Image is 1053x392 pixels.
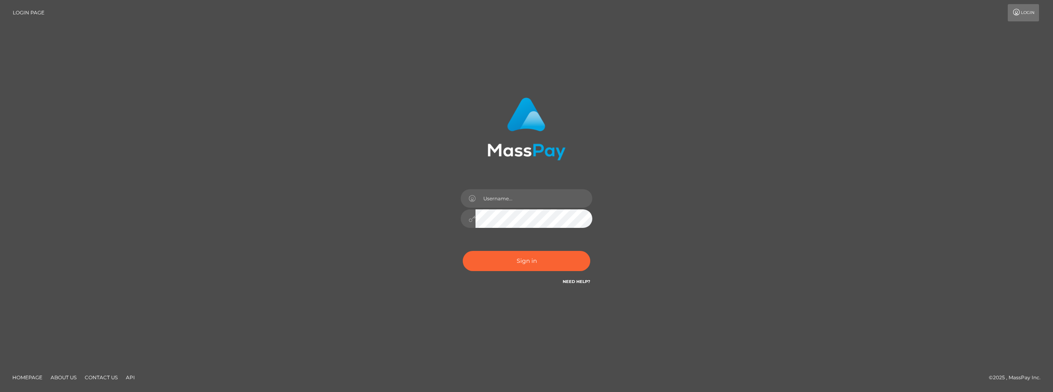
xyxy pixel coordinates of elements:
a: Need Help? [563,279,590,284]
button: Sign in [463,251,590,271]
a: Contact Us [81,371,121,384]
a: Login [1008,4,1039,21]
a: Homepage [9,371,46,384]
a: Login Page [13,4,44,21]
img: MassPay Login [487,97,566,160]
a: API [123,371,138,384]
input: Username... [475,189,592,208]
a: About Us [47,371,80,384]
div: © 2025 , MassPay Inc. [989,373,1047,382]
